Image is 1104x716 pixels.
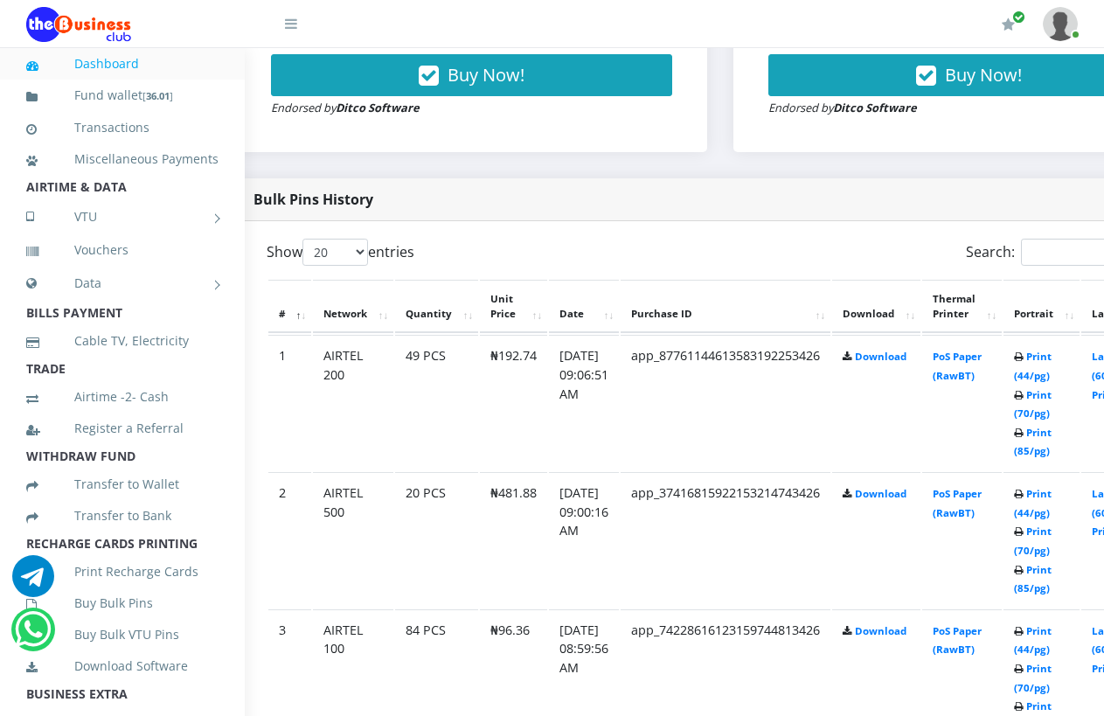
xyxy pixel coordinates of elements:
td: 1 [268,335,311,470]
span: Renew/Upgrade Subscription [1012,10,1025,24]
a: Print (70/pg) [1014,388,1052,421]
td: [DATE] 09:00:16 AM [549,472,619,608]
a: PoS Paper (RawBT) [933,350,982,382]
th: Thermal Printer: activate to sort column ascending [922,280,1002,334]
select: Showentries [302,239,368,266]
img: User [1043,7,1078,41]
strong: Bulk Pins History [253,190,373,209]
th: Network: activate to sort column ascending [313,280,393,334]
a: Download [855,624,906,637]
td: 20 PCS [395,472,478,608]
a: Fund wallet[36.01] [26,75,219,116]
td: ₦481.88 [480,472,547,608]
a: Print (44/pg) [1014,487,1052,519]
a: Print Recharge Cards [26,552,219,592]
td: 49 PCS [395,335,478,470]
th: Unit Price: activate to sort column ascending [480,280,547,334]
td: AIRTEL 200 [313,335,393,470]
th: Download: activate to sort column ascending [832,280,920,334]
th: Date: activate to sort column ascending [549,280,619,334]
a: VTU [26,195,219,239]
small: Endorsed by [768,100,917,115]
a: Print (70/pg) [1014,662,1052,694]
span: Buy Now! [945,63,1022,87]
a: Dashboard [26,44,219,84]
td: 2 [268,472,311,608]
a: Buy Bulk Pins [26,583,219,623]
td: ₦192.74 [480,335,547,470]
a: Download Software [26,646,219,686]
td: app_87761144613583192253426 [621,335,830,470]
a: Cable TV, Electricity [26,321,219,361]
strong: Ditco Software [336,100,420,115]
span: Buy Now! [448,63,524,87]
a: Transfer to Bank [26,496,219,536]
th: Quantity: activate to sort column ascending [395,280,478,334]
a: Vouchers [26,230,219,270]
th: Purchase ID: activate to sort column ascending [621,280,830,334]
a: Download [855,487,906,500]
a: Chat for support [15,622,51,650]
small: [ ] [142,89,173,102]
i: Renew/Upgrade Subscription [1002,17,1015,31]
td: app_37416815922153214743426 [621,472,830,608]
a: Transactions [26,108,219,148]
a: Print (70/pg) [1014,525,1052,557]
a: Buy Bulk VTU Pins [26,615,219,655]
img: Logo [26,7,131,42]
a: Print (85/pg) [1014,426,1052,458]
a: Print (44/pg) [1014,624,1052,657]
b: 36.01 [146,89,170,102]
a: Print (85/pg) [1014,563,1052,595]
a: PoS Paper (RawBT) [933,487,982,519]
a: PoS Paper (RawBT) [933,624,982,657]
a: Miscellaneous Payments [26,139,219,179]
td: [DATE] 09:06:51 AM [549,335,619,470]
td: AIRTEL 500 [313,472,393,608]
a: Chat for support [12,568,54,597]
a: Airtime -2- Cash [26,377,219,417]
a: Print (44/pg) [1014,350,1052,382]
small: Endorsed by [271,100,420,115]
th: Portrait: activate to sort column ascending [1003,280,1080,334]
a: Data [26,261,219,305]
label: Show entries [267,239,414,266]
a: Download [855,350,906,363]
th: #: activate to sort column descending [268,280,311,334]
strong: Ditco Software [833,100,917,115]
a: Register a Referral [26,408,219,448]
button: Buy Now! [271,54,672,96]
a: Transfer to Wallet [26,464,219,504]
